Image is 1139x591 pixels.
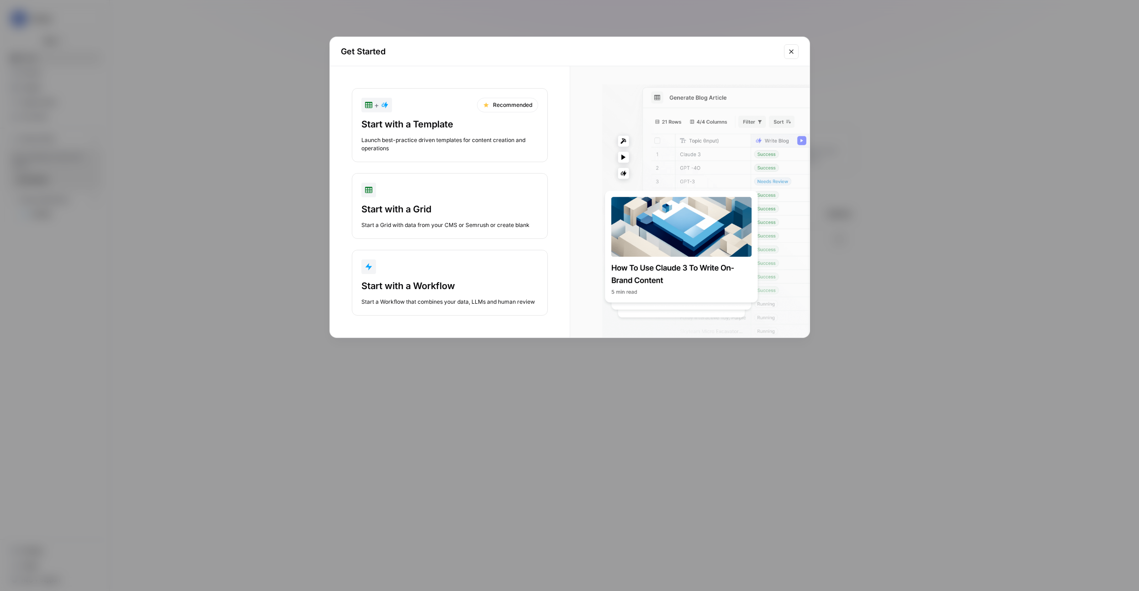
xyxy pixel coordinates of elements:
[352,173,548,239] button: Start with a GridStart a Grid with data from your CMS or Semrush or create blank
[477,98,538,112] div: Recommended
[361,221,538,229] div: Start a Grid with data from your CMS or Semrush or create blank
[361,203,538,216] div: Start with a Grid
[361,136,538,153] div: Launch best-practice driven templates for content creation and operations
[341,45,779,58] h2: Get Started
[361,280,538,292] div: Start with a Workflow
[365,100,388,111] div: +
[361,298,538,306] div: Start a Workflow that combines your data, LLMs and human review
[352,250,548,316] button: Start with a WorkflowStart a Workflow that combines your data, LLMs and human review
[352,88,548,162] button: +RecommendedStart with a TemplateLaunch best-practice driven templates for content creation and o...
[784,44,799,59] button: Close modal
[361,118,538,131] div: Start with a Template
